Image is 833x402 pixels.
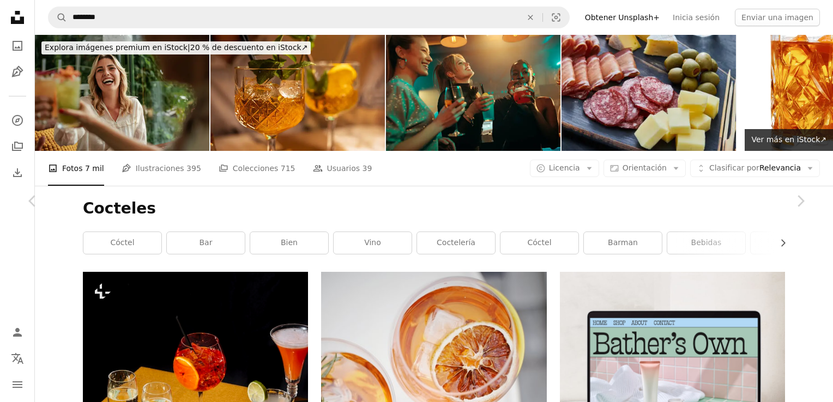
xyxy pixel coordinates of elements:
button: Búsqueda visual [543,7,569,28]
img: Un grupo de chicas sonriendo y bebiendo sus cócteles [386,35,560,151]
button: Orientación [603,160,686,177]
img: Refrescantes cócteles con menta fresca y limón servidos en elegantes copas en una acogedora reuni... [210,35,385,151]
button: Enviar una imagen [735,9,820,26]
a: Ilustraciones 395 [122,151,201,186]
h1: Cocteles [83,199,785,218]
a: Siguiente [768,149,833,253]
button: Idioma [7,348,28,369]
a: Ilustraciones [7,61,28,83]
a: Explora imágenes premium en iStock|20 % de descuento en iStock↗ [35,35,317,61]
a: vino [334,232,412,254]
span: Explora imágenes premium en iStock | [45,43,190,52]
a: Explorar [7,109,28,131]
span: 39 [362,162,372,174]
a: Inicia sesión [666,9,726,26]
a: Usuarios 39 [313,151,372,186]
span: Ver más en iStock ↗ [751,135,826,144]
span: 715 [281,162,295,174]
a: Colecciones 715 [219,151,295,186]
a: Bebidas [667,232,745,254]
a: Fotos [7,35,28,57]
a: cóctel [83,232,161,254]
form: Encuentra imágenes en todo el sitio [48,7,570,28]
a: Cóctel [500,232,578,254]
span: Relevancia [709,163,801,174]
span: 395 [186,162,201,174]
img: Charcuterie - luxury appetizer plate. Gourmet Symphony [562,35,736,151]
a: Coctelería [417,232,495,254]
img: Hermosa mujer rubia divirtiéndose brindando con sus amigos [35,35,209,151]
a: Ver más en iStock↗ [745,129,833,151]
button: Menú [7,374,28,395]
span: Licencia [549,163,580,172]
button: Buscar en Unsplash [49,7,67,28]
button: Clasificar porRelevancia [690,160,820,177]
button: Borrar [518,7,542,28]
a: Bien [250,232,328,254]
a: bar [167,232,245,254]
a: barman [584,232,662,254]
span: Clasificar por [709,163,759,172]
span: Orientación [623,163,667,172]
a: Obtener Unsplash+ [578,9,666,26]
a: Iniciar sesión / Registrarse [7,321,28,343]
a: Colecciones [7,136,28,157]
span: 20 % de descuento en iStock ↗ [45,43,307,52]
button: Licencia [530,160,599,177]
a: beber [751,232,829,254]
